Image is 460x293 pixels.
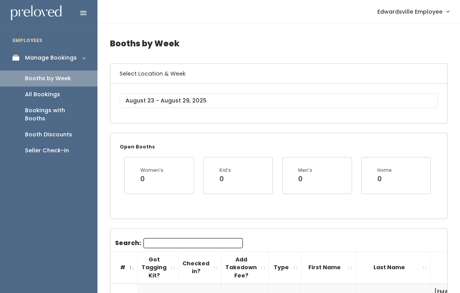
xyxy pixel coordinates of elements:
[179,251,221,284] th: Checked in?: activate to sort column ascending
[120,93,438,108] input: August 23 - August 29, 2025
[370,3,457,20] a: Edwardsville Employee
[110,33,448,54] h4: Booths by Week
[140,174,163,184] div: 0
[25,146,69,155] div: Seller Check-in
[221,251,269,284] th: Add Takedown Fee?: activate to sort column ascending
[110,64,447,84] h6: Select Location & Week
[25,131,72,139] div: Booth Discounts
[25,106,85,123] div: Bookings with Booths
[138,251,179,284] th: Got Tagging Kit?: activate to sort column ascending
[25,54,77,62] div: Manage Bookings
[301,251,356,284] th: First Name: activate to sort column ascending
[356,251,430,284] th: Last Name: activate to sort column ascending
[115,238,243,248] label: Search:
[377,174,392,184] div: 0
[25,74,71,83] div: Booths by Week
[298,167,312,174] div: Men's
[219,174,231,184] div: 0
[110,251,138,284] th: #: activate to sort column descending
[377,167,392,174] div: Home
[298,174,312,184] div: 0
[219,167,231,174] div: Kid's
[143,238,243,248] input: Search:
[140,167,163,174] div: Women's
[25,90,60,99] div: All Bookings
[269,251,301,284] th: Type: activate to sort column ascending
[377,7,442,16] span: Edwardsville Employee
[120,143,155,150] small: Open Booths
[11,5,62,21] img: preloved logo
